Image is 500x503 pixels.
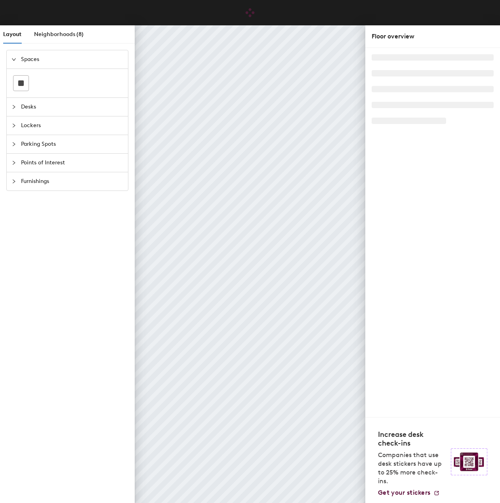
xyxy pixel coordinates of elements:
span: Get your stickers [378,489,430,496]
span: Layout [3,31,21,38]
p: Companies that use desk stickers have up to 25% more check-ins. [378,451,446,486]
span: collapsed [11,123,16,128]
span: collapsed [11,105,16,109]
span: Lockers [21,116,123,135]
span: Parking Spots [21,135,123,153]
span: Points of Interest [21,154,123,172]
h4: Increase desk check-ins [378,430,446,448]
span: Desks [21,98,123,116]
span: collapsed [11,160,16,165]
img: Sticker logo [451,448,487,475]
span: Furnishings [21,172,123,191]
span: Neighborhoods (8) [34,31,84,38]
span: collapsed [11,142,16,147]
span: collapsed [11,179,16,184]
span: Spaces [21,50,123,69]
div: Floor overview [372,32,494,41]
span: expanded [11,57,16,62]
a: Get your stickers [378,489,440,497]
